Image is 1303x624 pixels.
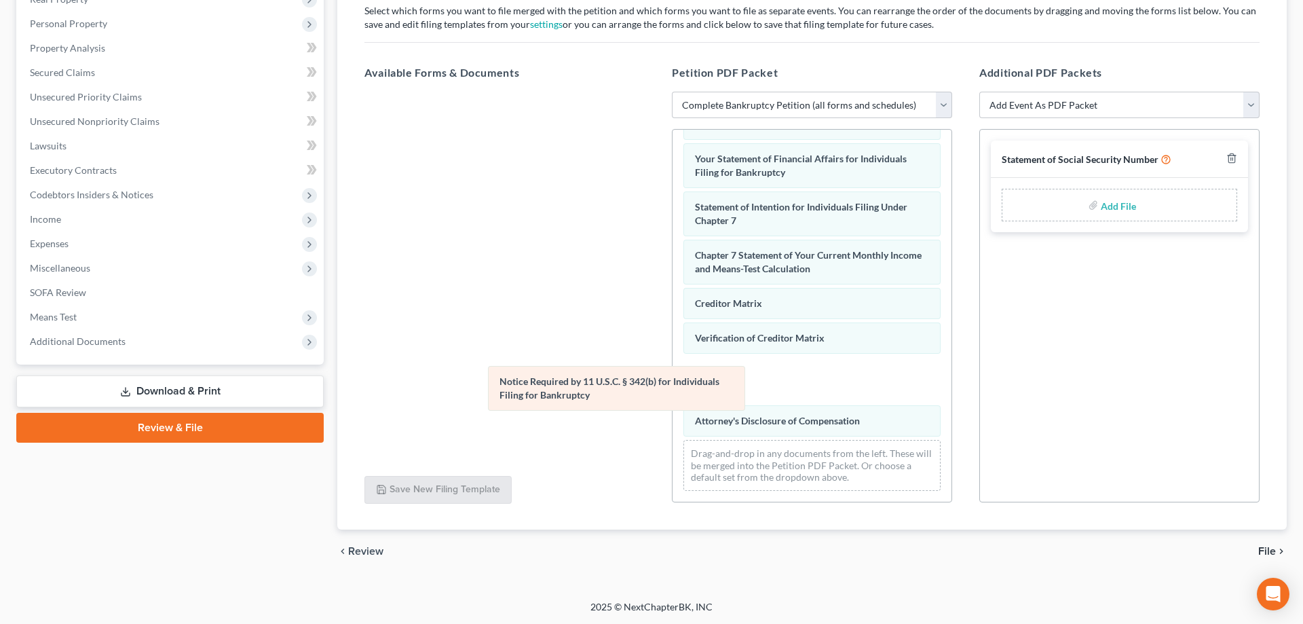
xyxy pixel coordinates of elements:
span: SOFA Review [30,287,86,298]
a: Executory Contracts [19,158,324,183]
a: SOFA Review [19,280,324,305]
span: Codebtors Insiders & Notices [30,189,153,200]
span: Review [348,546,383,557]
span: Miscellaneous [30,262,90,274]
span: Property Analysis [30,42,105,54]
span: Statement of Social Security Number [1002,153,1158,165]
div: Open Intercom Messenger [1257,578,1289,610]
span: Unsecured Priority Claims [30,91,142,103]
span: Executory Contracts [30,164,117,176]
button: Save New Filing Template [364,476,512,504]
span: Petition PDF Packet [672,66,778,79]
span: Unsecured Nonpriority Claims [30,115,159,127]
i: chevron_left [337,546,348,557]
span: Lawsuits [30,140,67,151]
span: Income [30,213,61,225]
a: Review & File [16,413,324,443]
span: Statement of Intention for Individuals Filing Under Chapter 7 [695,201,907,226]
a: Unsecured Nonpriority Claims [19,109,324,134]
button: chevron_left Review [337,546,397,557]
span: Verification of Creditor Matrix [695,332,825,344]
span: Chapter 7 Statement of Your Current Monthly Income and Means-Test Calculation [695,249,922,274]
span: Means Test [30,311,77,323]
div: Drag-and-drop in any documents from the left. These will be merged into the Petition PDF Packet. ... [683,440,941,491]
span: Expenses [30,238,69,249]
h5: Available Forms & Documents [364,65,645,81]
p: Select which forms you want to file merged with the petition and which forms you want to file as ... [364,4,1260,31]
span: File [1258,546,1276,557]
i: chevron_right [1276,546,1287,557]
span: Notice Required by 11 U.S.C. § 342(b) for Individuals Filing for Bankruptcy [499,375,719,401]
a: Property Analysis [19,36,324,60]
span: Creditor Matrix [695,297,762,309]
span: Additional Documents [30,335,126,347]
a: Lawsuits [19,134,324,158]
a: Unsecured Priority Claims [19,85,324,109]
span: Attorney's Disclosure of Compensation [695,415,860,426]
span: Secured Claims [30,67,95,78]
span: Personal Property [30,18,107,29]
a: Secured Claims [19,60,324,85]
a: Download & Print [16,375,324,407]
h5: Additional PDF Packets [979,65,1260,81]
span: Your Statement of Financial Affairs for Individuals Filing for Bankruptcy [695,153,907,178]
a: settings [530,18,563,30]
